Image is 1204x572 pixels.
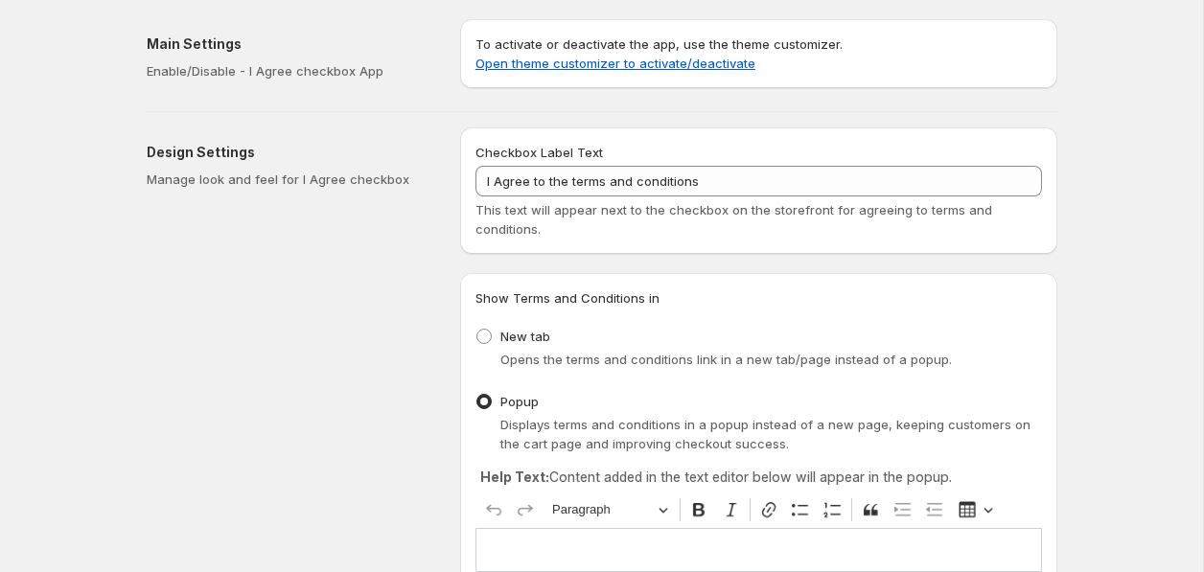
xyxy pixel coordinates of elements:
[475,202,992,237] span: This text will appear next to the checkbox on the storefront for agreeing to terms and conditions.
[480,469,549,485] strong: Help Text:
[475,528,1042,571] div: Editor editing area: main. Press ⌥0 for help.
[475,290,660,306] span: Show Terms and Conditions in
[147,61,429,80] p: Enable/Disable - I Agree checkbox App
[475,34,1042,73] p: To activate or deactivate the app, use the theme customizer.
[480,468,1037,487] p: Content added in the text editor below will appear in the popup.
[475,56,755,71] a: Open theme customizer to activate/deactivate
[552,498,652,521] span: Paragraph
[147,143,429,162] h2: Design Settings
[147,34,429,54] h2: Main Settings
[500,394,539,409] span: Popup
[500,352,952,367] span: Opens the terms and conditions link in a new tab/page instead of a popup.
[500,417,1030,451] span: Displays terms and conditions in a popup instead of a new page, keeping customers on the cart pag...
[544,495,676,525] button: Paragraph, Heading
[475,492,1042,528] div: Editor toolbar
[147,170,429,189] p: Manage look and feel for I Agree checkbox
[475,145,603,160] span: Checkbox Label Text
[500,329,550,344] span: New tab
